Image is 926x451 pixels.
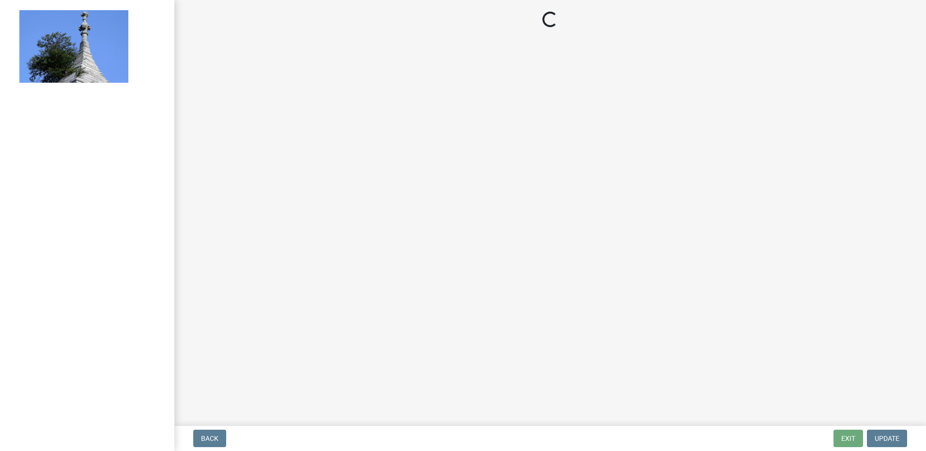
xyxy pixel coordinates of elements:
[833,430,863,447] button: Exit
[867,430,907,447] button: Update
[19,10,128,83] img: Decatur County, Indiana
[193,430,226,447] button: Back
[875,435,899,442] span: Update
[201,435,218,442] span: Back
